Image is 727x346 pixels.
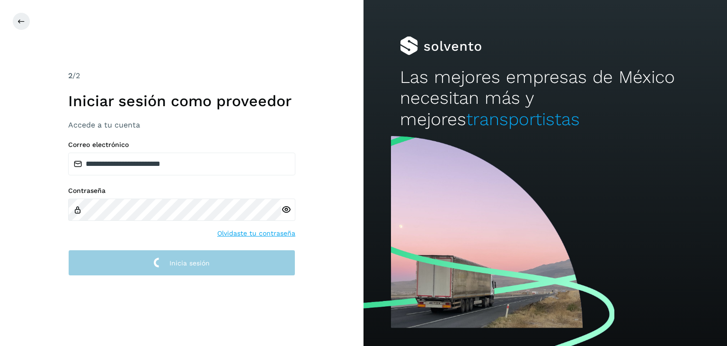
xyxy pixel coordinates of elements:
[68,141,295,149] label: Correo electrónico
[68,120,295,129] h3: Accede a tu cuenta
[466,109,580,129] span: transportistas
[68,70,295,82] div: /2
[68,92,295,110] h1: Iniciar sesión como proveedor
[68,71,72,80] span: 2
[169,260,210,266] span: Inicia sesión
[68,187,295,195] label: Contraseña
[217,228,295,238] a: Olvidaste tu contraseña
[68,250,295,276] button: Inicia sesión
[400,67,691,130] h2: Las mejores empresas de México necesitan más y mejores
